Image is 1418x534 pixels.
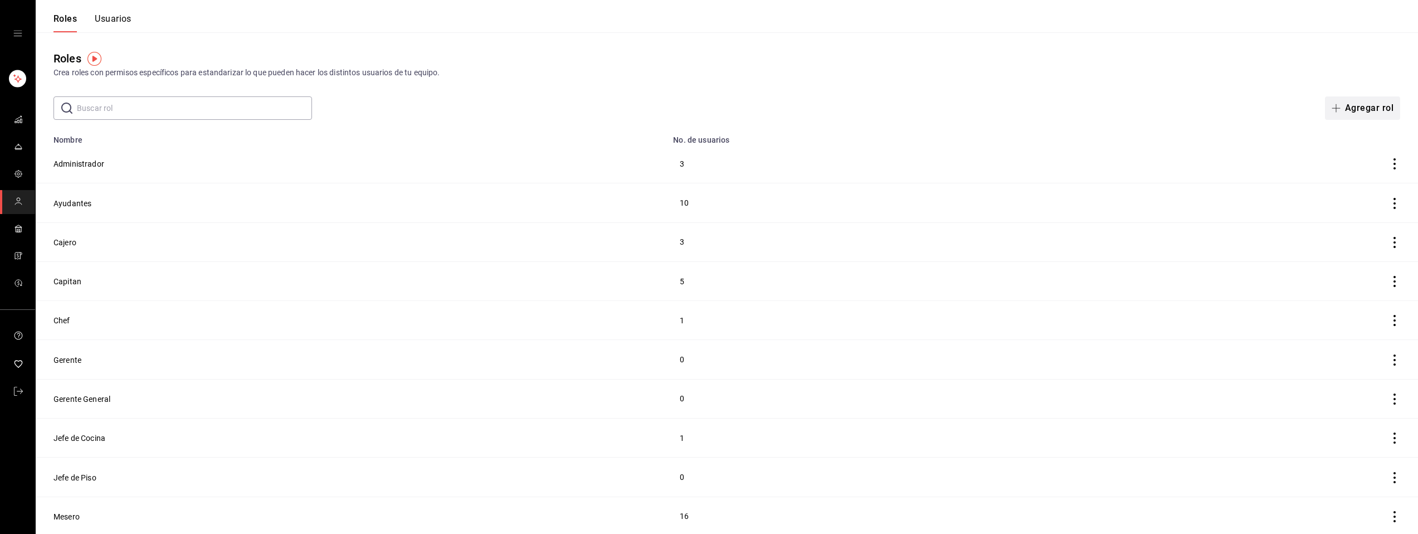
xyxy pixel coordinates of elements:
[1389,158,1400,169] button: actions
[1389,433,1400,444] button: actions
[53,67,1400,79] div: Crea roles con permisos específicos para estandarizar lo que pueden hacer los distintos usuarios ...
[53,355,81,366] button: Gerente
[666,261,1134,300] td: 5
[666,144,1134,183] td: 3
[1389,394,1400,405] button: actions
[53,276,81,287] button: Capitan
[53,13,77,32] button: Roles
[666,301,1134,340] td: 1
[53,13,131,32] div: navigation tabs
[1389,355,1400,366] button: actions
[666,458,1134,497] td: 0
[77,97,312,119] input: Buscar rol
[1389,276,1400,287] button: actions
[1389,511,1400,522] button: actions
[666,129,1134,144] th: No. de usuarios
[53,198,91,209] button: Ayudantes
[87,52,101,66] img: Tooltip marker
[36,129,666,144] th: Nombre
[666,340,1134,379] td: 0
[95,13,131,32] button: Usuarios
[53,511,80,522] button: Mesero
[53,50,81,67] div: Roles
[53,315,70,326] button: Chef
[13,29,22,38] button: open drawer
[1325,96,1400,120] button: Agregar rol
[666,222,1134,261] td: 3
[53,394,110,405] button: Gerente General
[53,472,96,483] button: Jefe de Piso
[666,419,1134,458] td: 1
[1389,315,1400,326] button: actions
[666,183,1134,222] td: 10
[666,379,1134,418] td: 0
[1389,472,1400,483] button: actions
[53,237,76,248] button: Cajero
[53,433,105,444] button: Jefe de Cocina
[53,158,104,169] button: Administrador
[1389,198,1400,209] button: actions
[1389,237,1400,248] button: actions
